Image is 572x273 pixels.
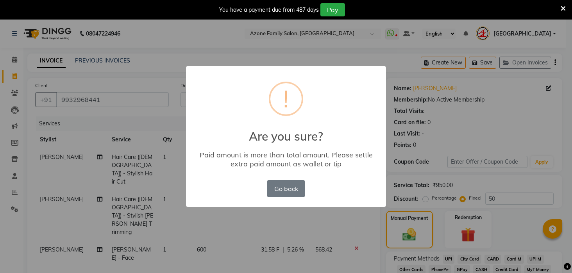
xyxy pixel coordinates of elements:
div: ! [283,83,289,114]
h2: Are you sure? [186,120,386,143]
div: Paid amount is more than total amount. Please settle extra paid amount as wallet or tip [197,150,375,168]
iframe: chat widget [539,242,564,265]
button: Pay [320,3,345,16]
button: Go back [267,180,305,197]
div: You have a payment due from 487 days [219,6,319,14]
